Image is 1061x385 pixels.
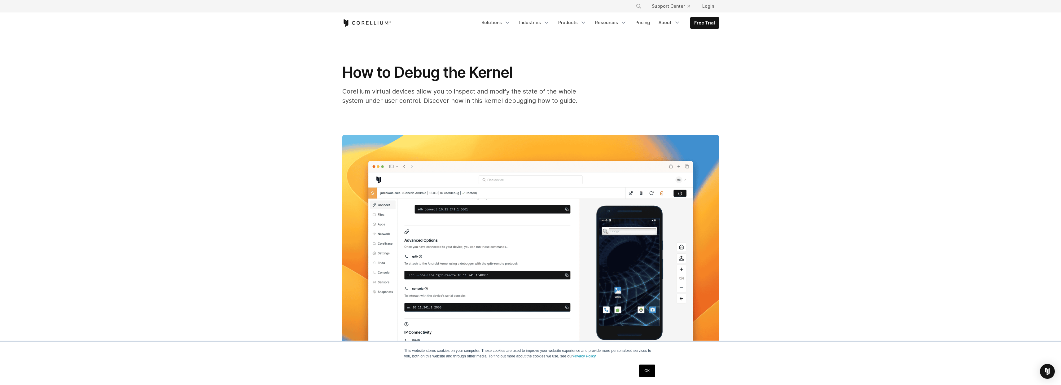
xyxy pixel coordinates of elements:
a: OK [639,365,655,377]
p: This website stores cookies on your computer. These cookies are used to improve your website expe... [404,348,657,359]
div: Navigation Menu [628,1,719,12]
a: Industries [515,17,553,28]
span: How to Debug the Kernel [342,63,513,81]
img: device2-features-connect-gdb-console-413d7d562e79edf4b48f8fb9208d0351 [342,135,719,373]
a: Login [697,1,719,12]
a: Resources [591,17,630,28]
span: Corellium virtual devices allow you to inspect and modify the state of the whole system under use... [342,88,577,104]
div: Open Intercom Messenger [1040,364,1055,379]
a: Support Center [647,1,695,12]
a: Corellium Home [342,19,392,27]
a: Free Trial [691,17,719,28]
a: About [655,17,684,28]
a: Pricing [632,17,654,28]
button: Search [633,1,644,12]
a: Solutions [478,17,514,28]
a: Products [555,17,590,28]
div: Navigation Menu [478,17,719,29]
a: Privacy Policy. [573,354,597,358]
